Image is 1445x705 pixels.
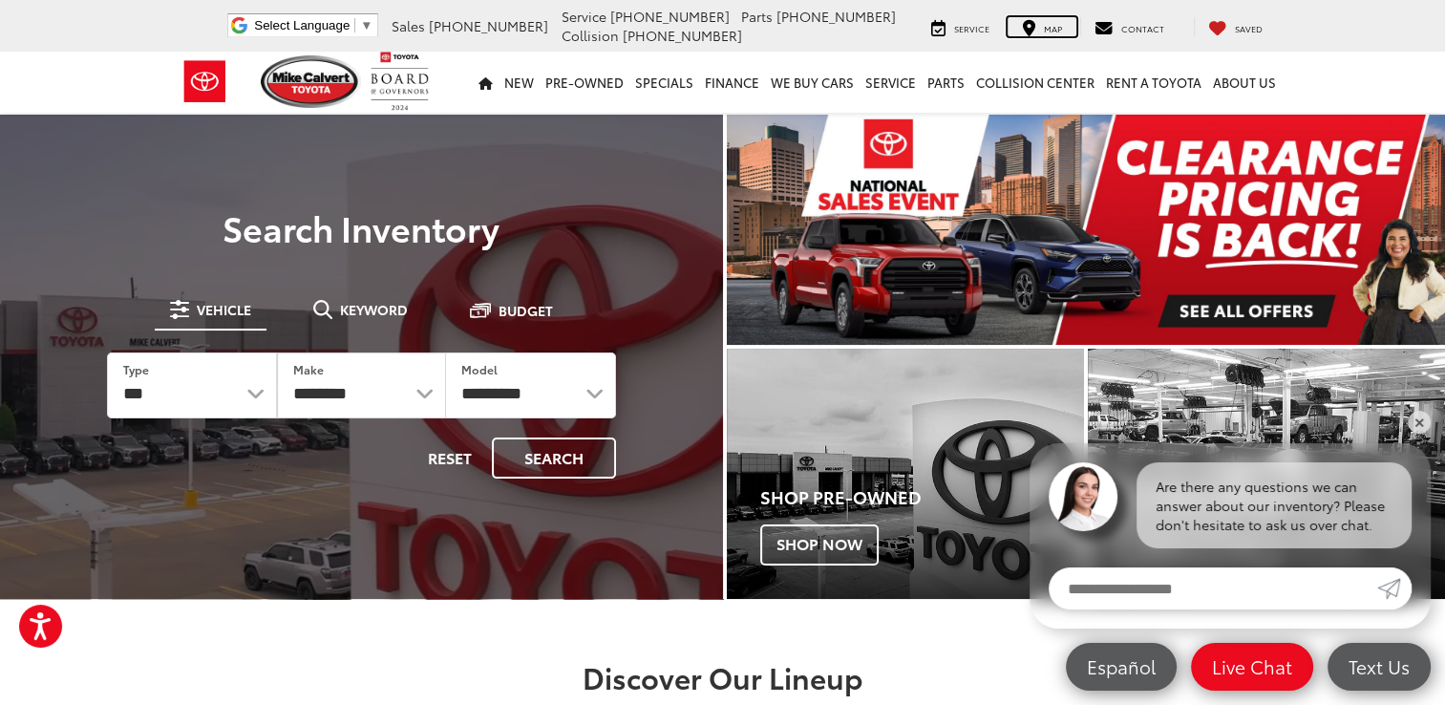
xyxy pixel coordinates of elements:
span: [PHONE_NUMBER] [610,7,730,26]
span: Collision [562,26,619,45]
span: Saved [1235,22,1263,34]
h3: Search Inventory [80,208,643,246]
img: Mike Calvert Toyota [261,55,362,108]
span: [PHONE_NUMBER] [429,16,548,35]
div: Are there any questions we can answer about our inventory? Please don't hesitate to ask us over c... [1137,462,1412,548]
span: Keyword [340,303,408,316]
span: Service [562,7,606,26]
span: Español [1077,654,1165,678]
span: [PHONE_NUMBER] [623,26,742,45]
a: Specials [629,52,699,113]
span: Service [954,22,989,34]
a: New [499,52,540,113]
a: Live Chat [1191,643,1313,691]
a: Schedule Service Schedule Now [1088,349,1445,599]
span: Select Language [254,18,350,32]
a: Parts [922,52,970,113]
a: Submit [1377,567,1412,609]
a: Home [473,52,499,113]
span: Live Chat [1202,654,1302,678]
a: Español [1066,643,1177,691]
a: Finance [699,52,765,113]
img: Toyota [169,51,241,113]
span: Sales [392,16,425,35]
a: Rent a Toyota [1100,52,1207,113]
a: WE BUY CARS [765,52,860,113]
a: My Saved Vehicles [1194,17,1277,36]
label: Make [293,361,324,377]
span: Budget [499,304,553,317]
span: Shop Now [760,524,879,565]
label: Model [461,361,498,377]
div: Toyota [727,349,1084,599]
button: Reset [412,438,488,479]
img: Agent profile photo [1049,462,1117,531]
span: Map [1044,22,1062,34]
button: Search [492,438,616,479]
span: Parts [741,7,773,26]
span: [PHONE_NUMBER] [776,7,896,26]
div: Toyota [1088,349,1445,599]
span: Text Us [1339,654,1419,678]
a: Service [917,17,1004,36]
a: Text Us [1328,643,1431,691]
a: Select Language​ [254,18,372,32]
a: Shop Pre-Owned Shop Now [727,349,1084,599]
a: Collision Center [970,52,1100,113]
label: Type [123,361,149,377]
span: Vehicle [197,303,251,316]
a: Service [860,52,922,113]
span: ▼ [360,18,372,32]
span: ​ [354,18,355,32]
a: About Us [1207,52,1282,113]
input: Enter your message [1049,567,1377,609]
a: Map [1008,17,1076,36]
a: Pre-Owned [540,52,629,113]
a: Contact [1080,17,1179,36]
span: Contact [1121,22,1164,34]
h4: Shop Pre-Owned [760,488,1084,507]
h2: Discover Our Lineup [50,661,1396,693]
